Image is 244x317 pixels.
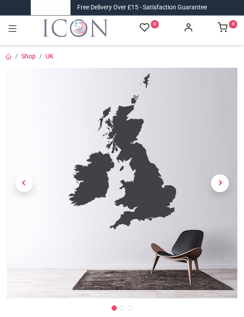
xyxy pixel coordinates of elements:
[45,53,54,60] a: UK
[15,174,33,192] span: Previous
[7,103,41,264] a: Previous
[183,25,193,32] a: Account Info
[43,19,108,37] a: Logo of Icon Wall Stickers
[77,3,207,12] div: Free Delivery Over £15 - Satisfaction Guarantee
[21,53,36,60] a: Shop
[211,174,229,192] span: Next
[37,3,64,12] a: Trustpilot
[7,68,237,298] img: UK Map United Kingdom Wall Sticker
[229,20,237,29] sup: 0
[203,103,237,264] a: Next
[43,19,108,37] img: Icon Wall Stickers
[140,22,159,33] a: 0
[218,25,237,32] a: 0
[151,20,159,29] sup: 0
